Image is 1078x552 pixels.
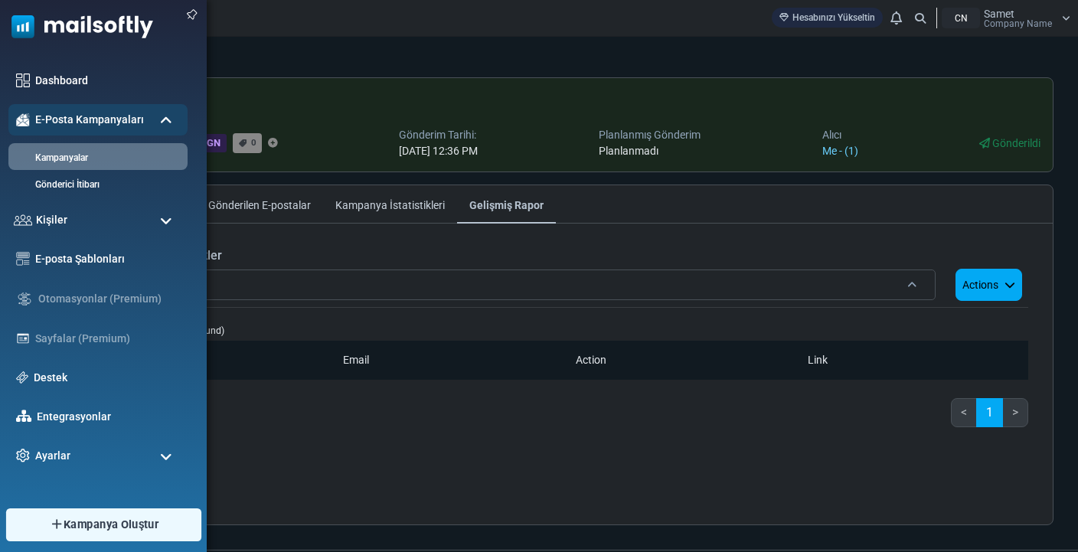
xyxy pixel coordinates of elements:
[457,185,556,224] a: Gelişmiş Rapor
[984,8,1014,19] span: Samet
[822,145,858,157] a: Me - (1)
[796,341,1028,380] th: Link
[35,448,70,464] span: Ayarlar
[233,133,262,152] a: 0
[772,8,883,28] a: Hesabınızı Yükseltin
[16,290,33,308] img: workflow.svg
[37,409,180,425] a: Entegrasyonlar
[16,371,28,384] img: support-icon.svg
[100,341,332,380] th: Time
[822,127,858,143] div: Alıcı
[251,137,256,148] span: 0
[16,332,30,345] img: landing_pages.svg
[34,370,180,386] a: Destek
[35,251,180,267] a: E-posta Şablonları
[992,137,1040,149] span: Gönderildi
[16,449,30,462] img: settings-icon.svg
[399,143,478,159] div: [DATE] 12:36 PM
[942,8,980,28] div: CN
[323,185,457,224] a: Kampanya İstatistikleri
[64,516,158,533] span: Kampanya Oluştur
[8,178,184,191] a: Gönderici İtibarı
[100,248,1028,263] h6: Kampanyadaki Linkler
[36,212,67,228] span: Kişiler
[16,252,30,266] img: email-templates-icon.svg
[8,151,184,165] a: Kampanyalar
[16,113,30,126] img: campaigns-icon-active.png
[35,73,180,89] a: Dashboard
[399,127,478,143] div: Gönderim Tarihi:
[955,269,1022,301] button: Actions
[984,19,1052,28] span: Company Name
[16,73,30,87] img: dashboard-icon.svg
[14,214,32,225] img: contacts-icon.svg
[268,139,278,149] a: Etiket Ekle
[599,145,658,157] span: Planlanmadı
[951,398,1028,439] nav: Page
[564,341,796,380] th: Action
[599,127,701,143] div: Planlanmış Gönderim
[35,112,144,128] span: E-Posta Kampanyaları
[976,398,1003,427] a: 1
[196,185,323,224] a: Gönderilen E-postalar
[332,341,563,380] th: Email
[942,8,1070,28] a: CN Samet Company Name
